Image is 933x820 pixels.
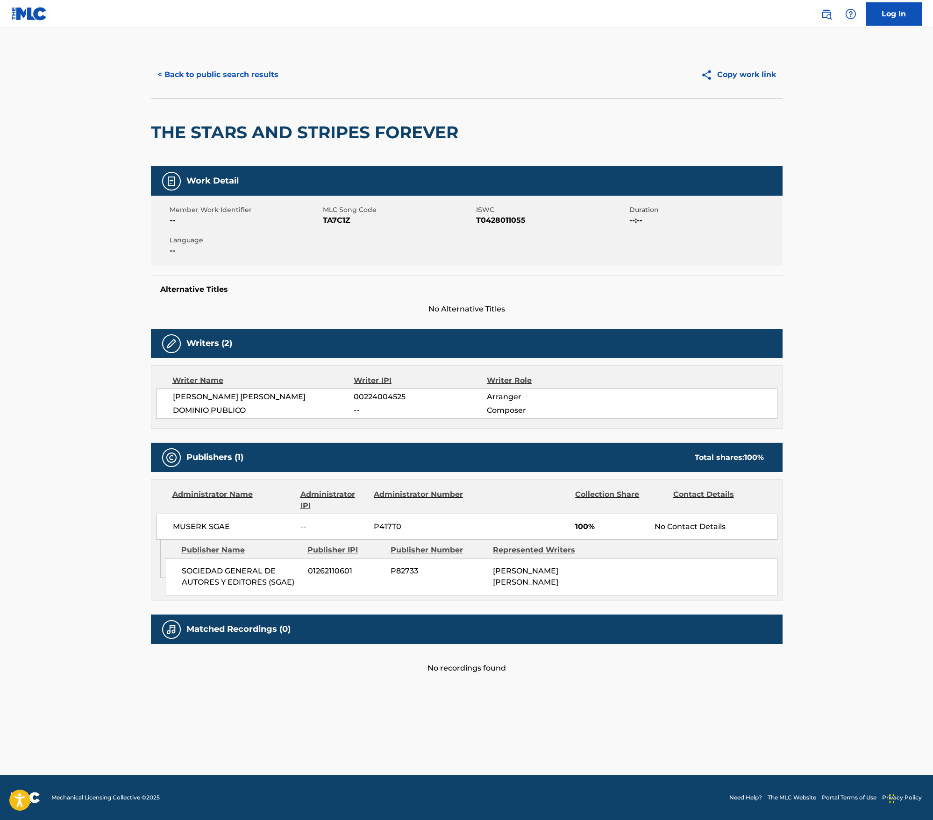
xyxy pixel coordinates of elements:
span: Composer [487,405,608,416]
span: Mechanical Licensing Collective © 2025 [51,793,160,802]
a: Need Help? [729,793,762,802]
span: MLC Song Code [323,205,474,215]
div: Administrator Name [172,489,293,511]
span: Arranger [487,391,608,403]
span: P417T0 [374,521,464,532]
h5: Work Detail [186,176,239,186]
div: Represented Writers [493,544,588,556]
img: Writers [166,338,177,349]
span: -- [170,245,320,256]
div: Drag [889,785,895,813]
img: search [821,8,832,20]
span: 00224004525 [354,391,486,403]
span: DOMINIO PUBLICO [173,405,354,416]
span: T0428011055 [476,215,627,226]
a: Privacy Policy [882,793,922,802]
div: Help [841,5,860,23]
div: Writer Name [172,375,354,386]
div: Publisher IPI [307,544,384,556]
span: 100 % [744,453,764,462]
h5: Matched Recordings (0) [186,624,291,635]
img: Work Detail [166,176,177,187]
span: Duration [629,205,780,215]
span: -- [300,521,367,532]
div: Administrator Number [374,489,464,511]
a: Public Search [817,5,836,23]
div: Total shares: [695,452,764,463]
span: --:-- [629,215,780,226]
span: -- [354,405,486,416]
span: 100% [575,521,648,532]
a: Log In [866,2,922,26]
span: Member Work Identifier [170,205,320,215]
h2: THE STARS AND STRIPES FOREVER [151,122,463,143]
span: SOCIEDAD GENERAL DE AUTORES Y EDITORES (SGAE) [182,566,301,588]
img: MLC Logo [11,7,47,21]
span: MUSERK SGAE [173,521,294,532]
div: Contact Details [673,489,764,511]
span: TA7C1Z [323,215,474,226]
a: Portal Terms of Use [822,793,876,802]
a: The MLC Website [768,793,816,802]
h5: Writers (2) [186,338,232,349]
div: Writer IPI [354,375,487,386]
span: Language [170,235,320,245]
span: ISWC [476,205,627,215]
img: logo [11,792,40,803]
span: [PERSON_NAME] [PERSON_NAME] [173,391,354,403]
span: No Alternative Titles [151,304,783,315]
div: No Contact Details [655,521,776,532]
button: Copy work link [694,63,783,86]
h5: Alternative Titles [160,285,773,294]
h5: Publishers (1) [186,452,243,463]
img: Copy work link [701,69,717,81]
iframe: Chat Widget [886,775,933,820]
div: Administrator IPI [300,489,367,511]
img: help [845,8,856,20]
span: -- [170,215,320,226]
img: Matched Recordings [166,624,177,635]
div: Collection Share [575,489,666,511]
div: Publisher Number [391,544,486,556]
span: P82733 [391,566,486,577]
img: Publishers [166,452,177,463]
div: Writer Role [487,375,608,386]
span: 01262110601 [308,566,384,577]
div: Publisher Name [181,544,300,556]
button: < Back to public search results [151,63,285,86]
span: [PERSON_NAME] [PERSON_NAME] [493,566,558,587]
div: No recordings found [151,644,783,674]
